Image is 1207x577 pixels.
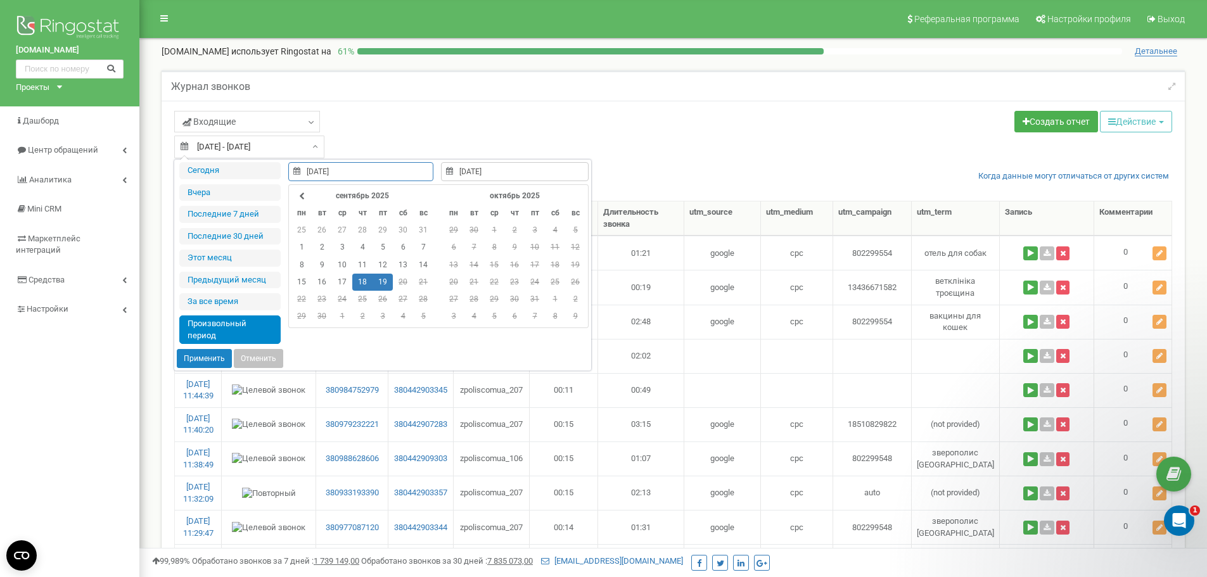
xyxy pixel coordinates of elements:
[464,274,484,291] td: 21
[833,476,912,510] td: auto
[833,201,912,236] th: utm_campaign
[464,308,484,325] td: 4
[525,222,545,239] td: 3
[373,205,393,222] th: пт
[352,291,373,308] td: 25
[1040,281,1054,295] a: Скачать
[179,206,281,223] li: Последние 7 дней
[23,116,59,125] span: Дашборд
[1056,417,1070,431] button: Удалить запись
[352,308,373,325] td: 2
[444,291,464,308] td: 27
[833,441,912,476] td: 802299548
[761,236,833,270] td: cpc
[332,291,352,308] td: 24
[393,274,413,291] td: 20
[504,205,525,222] th: чт
[232,384,305,396] img: Целевой звонок
[291,274,312,291] td: 15
[291,222,312,239] td: 25
[393,522,448,534] a: 380442903344
[530,510,599,544] td: 00:14
[393,419,448,431] a: 380442907283
[321,384,383,396] a: 380984752979
[761,201,833,236] th: utm_medium
[487,556,533,566] u: 7 835 073,00
[1056,349,1070,363] button: Удалить запись
[393,487,448,499] a: 380442903357
[332,257,352,274] td: 10
[444,205,464,222] th: пн
[444,239,464,256] td: 6
[312,239,332,256] td: 2
[373,257,393,274] td: 12
[373,308,393,325] td: 3
[393,257,413,274] td: 13
[179,315,281,344] li: Произвольный период
[530,476,599,510] td: 00:15
[761,305,833,339] td: cpc
[545,291,565,308] td: 1
[684,201,761,236] th: utm_source
[332,239,352,256] td: 3
[684,476,761,510] td: google
[16,13,124,44] img: Ringostat logo
[833,510,912,544] td: 802299548
[321,522,383,534] a: 380977087120
[332,308,352,325] td: 1
[1094,305,1172,339] td: 0
[312,205,332,222] th: вт
[444,308,464,325] td: 3
[454,373,530,407] td: zpoliscomua_207
[413,239,433,256] td: 7
[162,45,331,58] p: [DOMAIN_NAME]
[1094,476,1172,510] td: 0
[373,274,393,291] td: 19
[393,453,448,465] a: 380442909303
[454,510,530,544] td: zpoliscomua_207
[684,407,761,441] td: google
[393,384,448,396] a: 380442903345
[179,250,281,267] li: Этот месяц
[1014,111,1098,132] a: Создать отчет
[525,274,545,291] td: 24
[312,308,332,325] td: 30
[545,205,565,222] th: сб
[1040,315,1054,329] a: Скачать
[1040,521,1054,535] a: Скачать
[1040,417,1054,431] a: Скачать
[684,441,761,476] td: google
[565,205,585,222] th: вс
[565,239,585,256] td: 12
[1056,486,1070,500] button: Удалить запись
[1135,46,1177,56] span: Детальнее
[16,44,124,56] a: [DOMAIN_NAME]
[1056,521,1070,535] button: Удалить запись
[565,291,585,308] td: 2
[545,239,565,256] td: 11
[413,291,433,308] td: 28
[231,46,331,56] span: использует Ringostat на
[444,274,464,291] td: 20
[1056,246,1070,260] button: Удалить запись
[565,222,585,239] td: 5
[234,349,283,368] button: Отменить
[545,274,565,291] td: 25
[545,222,565,239] td: 4
[545,308,565,325] td: 8
[332,205,352,222] th: ср
[27,304,68,314] span: Настройки
[598,339,684,373] td: 02:02
[684,270,761,304] td: google
[352,239,373,256] td: 4
[598,236,684,270] td: 01:21
[28,145,98,155] span: Центр обращений
[393,291,413,308] td: 27
[291,257,312,274] td: 8
[312,257,332,274] td: 9
[504,222,525,239] td: 2
[1047,14,1131,24] span: Настройки профиля
[352,257,373,274] td: 11
[1094,236,1172,270] td: 0
[761,270,833,304] td: cpc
